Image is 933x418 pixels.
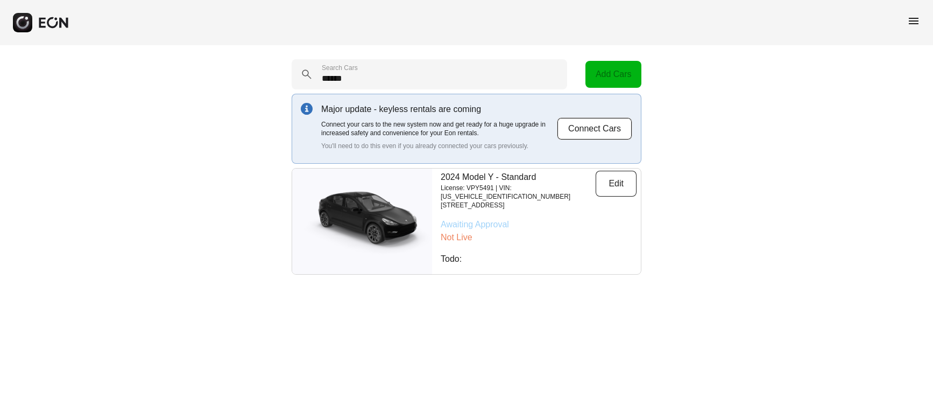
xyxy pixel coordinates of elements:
[441,231,637,244] p: Not Live
[557,117,632,140] button: Connect Cars
[441,184,596,201] p: License: VPY5491 | VIN: [US_VEHICLE_IDENTIFICATION_NUMBER]
[301,103,313,115] img: info
[441,253,637,266] p: Todo:
[322,64,358,72] label: Search Cars
[441,171,596,184] p: 2024 Model Y - Standard
[321,103,557,116] p: Major update - keyless rentals are coming
[441,218,637,231] p: Awaiting Approval
[292,186,432,256] img: car
[321,120,557,137] p: Connect your cars to the new system now and get ready for a huge upgrade in increased safety and ...
[596,171,637,197] button: Edit
[321,142,557,150] p: You'll need to do this even if you already connected your cars previously.
[441,201,596,210] p: [STREET_ADDRESS]
[907,15,920,27] span: menu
